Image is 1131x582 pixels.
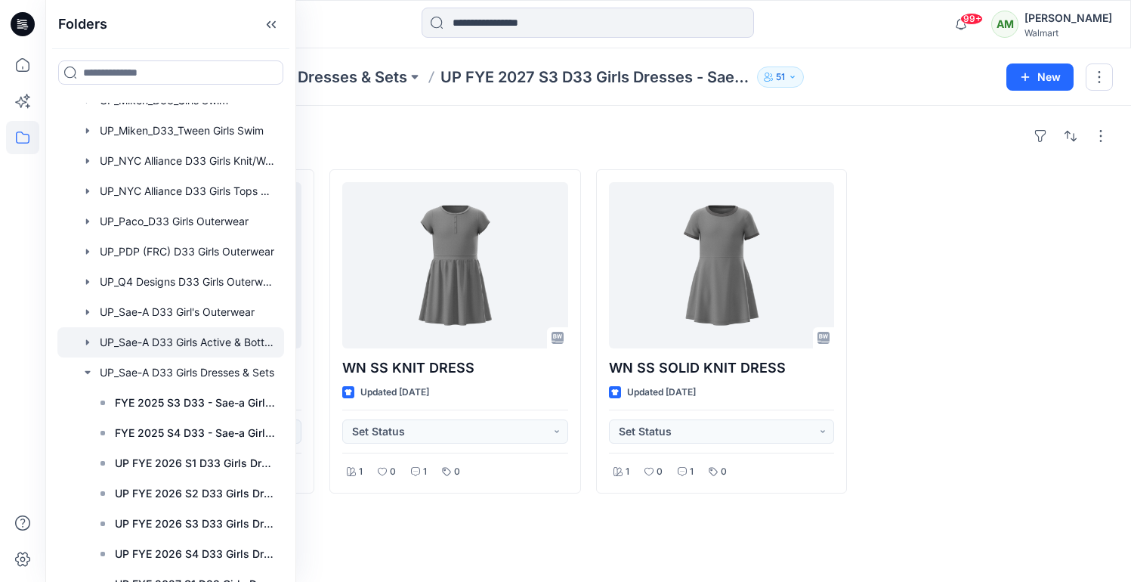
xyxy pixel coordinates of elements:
[991,11,1018,38] div: AM
[390,464,396,480] p: 0
[342,182,567,348] a: WN SS KNIT DRESS
[115,424,275,442] p: FYE 2025 S4 D33 - Sae-a Girls Dresses
[440,67,751,88] p: UP FYE 2027 S3 D33 Girls Dresses - Sae-A
[757,67,804,88] button: 51
[657,464,663,480] p: 0
[960,13,983,25] span: 99+
[1024,9,1112,27] div: [PERSON_NAME]
[115,454,275,472] p: UP FYE 2026 S1 D33 Girls Dresses Sae-A
[609,358,834,379] p: WN SS SOLID KNIT DRESS
[359,464,363,480] p: 1
[776,69,785,85] p: 51
[423,464,427,480] p: 1
[342,358,567,379] p: WN SS KNIT DRESS
[115,484,275,503] p: UP FYE 2026 S2 D33 Girls Dresses Sae-A
[627,385,696,401] p: Updated [DATE]
[626,464,629,480] p: 1
[115,545,275,563] p: UP FYE 2026 S4 D33 Girls Dresses Sae-A
[115,515,275,533] p: UP FYE 2026 S3 D33 Girls Dresses Sae-A
[115,394,275,412] p: FYE 2025 S3 D33 - Sae-a Girls Dresses
[1006,63,1074,91] button: New
[360,385,429,401] p: Updated [DATE]
[454,464,460,480] p: 0
[609,182,834,348] a: WN SS SOLID KNIT DRESS
[690,464,694,480] p: 1
[721,464,727,480] p: 0
[1024,27,1112,39] div: Walmart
